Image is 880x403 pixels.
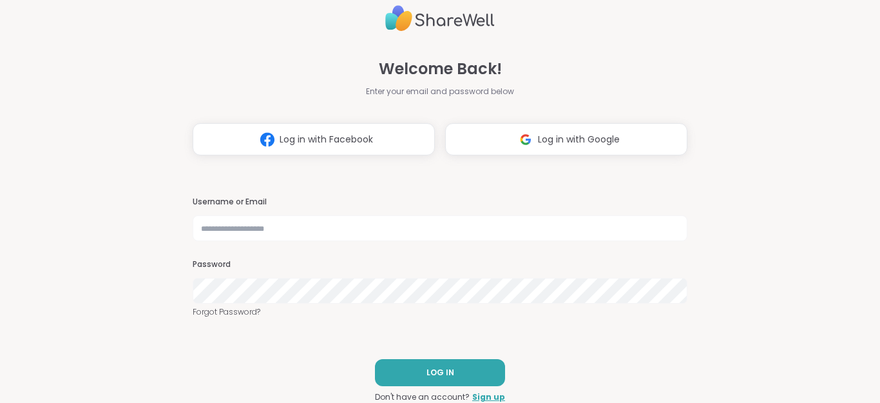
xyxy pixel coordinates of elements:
[193,123,435,155] button: Log in with Facebook
[426,367,454,378] span: LOG IN
[472,391,505,403] a: Sign up
[538,133,620,146] span: Log in with Google
[193,306,687,318] a: Forgot Password?
[193,197,687,208] h3: Username or Email
[379,57,502,81] span: Welcome Back!
[280,133,373,146] span: Log in with Facebook
[445,123,687,155] button: Log in with Google
[375,359,505,386] button: LOG IN
[255,128,280,152] img: ShareWell Logomark
[513,128,538,152] img: ShareWell Logomark
[193,259,687,270] h3: Password
[375,391,470,403] span: Don't have an account?
[366,86,514,97] span: Enter your email and password below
